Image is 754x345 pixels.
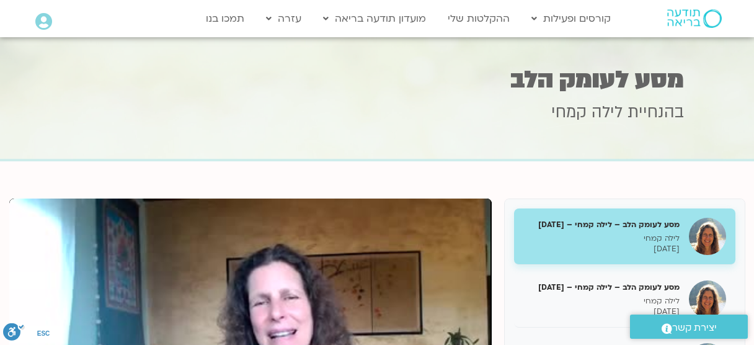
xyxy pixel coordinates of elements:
[689,280,726,318] img: מסע לעומק הלב – לילה קמחי – 16/2/25
[523,219,680,230] h5: מסע לעומק הלב – לילה קמחי – [DATE]
[200,7,251,30] a: תמכו בנו
[525,7,617,30] a: קורסים ופעילות
[523,296,680,307] p: לילה קמחי
[523,244,680,254] p: [DATE]
[672,320,717,336] span: יצירת קשר
[628,101,684,123] span: בהנחיית
[441,7,516,30] a: ההקלטות שלי
[523,282,680,293] h5: מסע לעומק הלב – לילה קמחי – [DATE]
[523,307,680,317] p: [DATE]
[317,7,432,30] a: מועדון תודעה בריאה
[260,7,308,30] a: עזרה
[70,68,684,92] h1: מסע לעומק הלב
[689,218,726,255] img: מסע לעומק הלב – לילה קמחי – 9/2/25
[630,315,748,339] a: יצירת קשר
[667,9,722,28] img: תודעה בריאה
[523,233,680,244] p: לילה קמחי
